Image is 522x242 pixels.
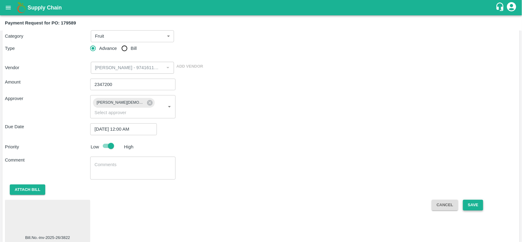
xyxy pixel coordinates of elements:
[495,2,506,13] div: customer-support
[5,20,76,25] b: Payment Request for PO: 179589
[93,98,155,108] div: [PERSON_NAME][DEMOGRAPHIC_DATA]
[10,184,45,195] button: Attach bill
[5,123,90,130] p: Due Date
[15,2,28,14] img: logo
[99,45,117,52] span: Advance
[93,64,162,72] input: Select Vendor
[165,103,173,111] button: Open
[91,143,99,150] p: Low
[432,200,458,210] button: Cancel
[5,64,88,71] p: Vendor
[25,235,70,241] span: Bill.No.-inv-2025-26/3822
[506,1,517,14] div: account of current user
[93,99,148,106] span: [PERSON_NAME][DEMOGRAPHIC_DATA]
[92,109,156,117] input: Select approver
[28,5,62,11] b: Supply Chain
[463,200,483,210] button: Save
[5,33,88,39] p: Category
[28,3,495,12] a: Supply Chain
[5,143,88,150] p: Priority
[5,45,90,52] p: Type
[5,157,90,163] p: Comment
[5,95,90,102] p: Approver
[5,79,90,85] p: Amount
[124,143,134,150] p: High
[90,123,153,135] input: Choose date, selected date is Oct 6, 2025
[90,79,176,90] input: Advance amount
[95,33,104,39] p: Fruit
[131,45,137,52] span: Bill
[1,1,15,15] button: open drawer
